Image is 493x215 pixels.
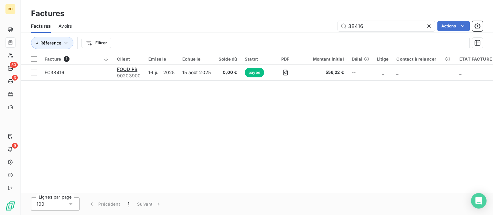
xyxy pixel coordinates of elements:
button: 1 [124,197,133,211]
button: Filtrer [81,38,111,48]
button: Suivant [133,197,166,211]
div: Litige [377,56,389,62]
span: FC38416 [45,70,64,75]
a: 3 [5,76,15,86]
div: Montant initial [305,56,344,62]
span: 50 [10,62,18,68]
img: Logo LeanPay [5,201,16,211]
td: -- [348,65,373,80]
div: Délai [352,56,369,62]
input: Rechercher [338,21,435,31]
span: 556,22 € [305,69,344,76]
span: _ [382,70,384,75]
button: Précédent [85,197,124,211]
span: Avoirs [59,23,72,29]
span: 100 [37,201,44,207]
button: Réference [31,37,73,49]
span: Facture [45,56,61,62]
span: _ [459,70,461,75]
span: FOOD PB [117,66,137,72]
div: PDF [273,56,297,62]
span: 1 [64,56,70,62]
span: 3 [12,75,18,81]
div: Statut [245,56,266,62]
a: 50 [5,63,15,73]
div: Solde dû [219,56,237,62]
span: _ [396,70,398,75]
div: Open Intercom Messenger [471,193,487,209]
div: Client [117,56,141,62]
span: Factures [31,23,51,29]
td: 16 juil. 2025 [145,65,178,80]
div: Échue le [182,56,211,62]
span: 9 [12,143,18,149]
h3: Factures [31,8,64,19]
span: 90203900 [117,73,141,79]
button: Actions [437,21,470,31]
div: RC [5,4,16,14]
span: 1 [128,201,129,207]
span: Réference [40,40,61,45]
div: Contact à relancer [396,56,452,62]
span: 0,00 € [219,69,237,76]
span: payée [245,68,264,77]
td: 15 août 2025 [178,65,215,80]
div: Émise le [148,56,175,62]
